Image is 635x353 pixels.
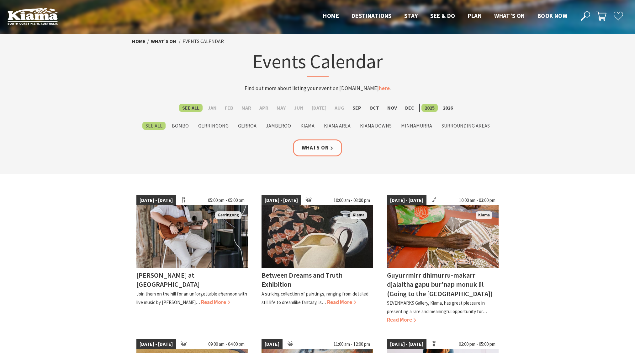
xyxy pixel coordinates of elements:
[357,122,395,130] label: Kiama Downs
[327,299,356,306] span: Read More
[317,11,574,21] nav: Main Menu
[323,12,339,19] span: Home
[262,195,301,205] span: [DATE] - [DATE]
[205,339,248,349] span: 09:00 am - 04:00 pm
[291,104,307,112] label: Jun
[195,122,232,130] label: Gerringong
[387,300,487,314] p: SEVENMARKS Gallery, Kiama, has great pleasure in presenting a rare and meaningful opportunity for…
[387,271,493,298] h4: Guyurrmirr dhimurru-makarr djalaltha gapu bur’nap monuk lil (Going to the [GEOGRAPHIC_DATA])
[179,104,203,112] label: See All
[379,85,390,92] a: here
[402,104,417,112] label: Dec
[238,104,254,112] label: Mar
[387,195,426,205] span: [DATE] - [DATE]
[195,84,441,93] p: Find out more about listing your event on [DOMAIN_NAME] .
[204,104,220,112] label: Jan
[136,195,248,324] a: [DATE] - [DATE] 05:00 pm - 05:00 pm Tayvin Martins Gerringong [PERSON_NAME] at [GEOGRAPHIC_DATA] ...
[256,104,272,112] label: Apr
[263,122,294,130] label: Jamberoo
[430,12,455,19] span: See & Do
[350,211,367,219] span: Kiama
[262,291,368,305] p: A striking collection of paintings, ranging from detailed still life to dreamlike fantasy, is…
[387,339,426,349] span: [DATE] - [DATE]
[142,122,166,130] label: See All
[349,104,364,112] label: Sep
[235,122,260,130] label: Gerroa
[215,211,241,219] span: Gerringong
[293,139,342,156] a: Whats On
[201,299,230,306] span: Read More
[440,104,456,112] label: 2026
[494,12,525,19] span: What’s On
[404,12,418,19] span: Stay
[262,195,373,324] a: [DATE] - [DATE] 10:00 am - 03:00 pm Kiama Between Dreams and Truth Exhibition A striking collecti...
[136,291,247,305] p: Join them on the hill for an unforgettable afternoon with live music by [PERSON_NAME]…
[309,104,330,112] label: [DATE]
[331,339,373,349] span: 11:00 am - 12:00 pm
[384,104,400,112] label: Nov
[421,104,438,112] label: 2025
[366,104,382,112] label: Oct
[331,195,373,205] span: 10:00 am - 03:00 pm
[387,195,499,324] a: [DATE] - [DATE] 10:00 am - 03:00 pm Aboriginal artist Joy Borruwa sitting on the floor painting K...
[387,316,416,323] span: Read More
[136,195,176,205] span: [DATE] - [DATE]
[136,205,248,268] img: Tayvin Martins
[132,38,146,45] a: Home
[262,339,283,349] span: [DATE]
[331,104,347,112] label: Aug
[262,271,342,289] h4: Between Dreams and Truth Exhibition
[352,12,392,19] span: Destinations
[222,104,236,112] label: Feb
[151,38,176,45] a: What’s On
[438,122,493,130] label: Surrounding Areas
[8,8,58,25] img: Kiama Logo
[321,122,354,130] label: Kiama Area
[136,271,200,289] h4: [PERSON_NAME] at [GEOGRAPHIC_DATA]
[456,339,499,349] span: 02:00 pm - 05:00 pm
[387,205,499,268] img: Aboriginal artist Joy Borruwa sitting on the floor painting
[456,195,499,205] span: 10:00 am - 03:00 pm
[273,104,289,112] label: May
[205,195,248,205] span: 05:00 pm - 05:00 pm
[537,12,567,19] span: Book now
[297,122,318,130] label: Kiama
[195,49,441,77] h1: Events Calendar
[136,339,176,349] span: [DATE] - [DATE]
[468,12,482,19] span: Plan
[476,211,492,219] span: Kiama
[183,37,224,46] li: Events Calendar
[398,122,435,130] label: Minnamurra
[169,122,192,130] label: Bombo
